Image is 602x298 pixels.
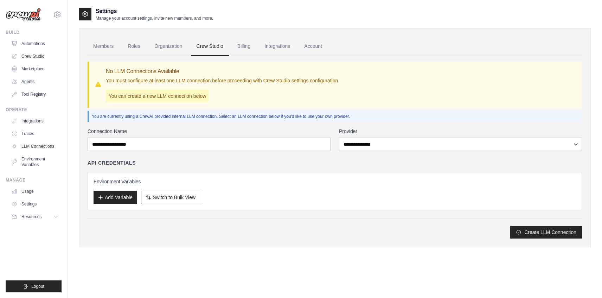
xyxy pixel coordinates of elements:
[8,128,62,139] a: Traces
[8,89,62,100] a: Tool Registry
[299,37,328,56] a: Account
[88,128,331,135] label: Connection Name
[8,198,62,210] a: Settings
[510,226,582,239] button: Create LLM Connection
[8,186,62,197] a: Usage
[191,37,229,56] a: Crew Studio
[8,153,62,170] a: Environment Variables
[6,8,41,21] img: Logo
[31,284,44,289] span: Logout
[6,280,62,292] button: Logout
[96,15,213,21] p: Manage your account settings, invite new members, and more.
[232,37,256,56] a: Billing
[106,90,209,102] p: You can create a new LLM connection below
[94,191,137,204] button: Add Variable
[88,37,119,56] a: Members
[8,141,62,152] a: LLM Connections
[88,159,136,166] h4: API Credentials
[339,128,582,135] label: Provider
[92,114,579,119] p: You are currently using a CrewAI provided internal LLM connection. Select an LLM connection below...
[259,37,296,56] a: Integrations
[106,77,339,84] p: You must configure at least one LLM connection before proceeding with Crew Studio settings config...
[8,211,62,222] button: Resources
[94,178,576,185] h3: Environment Variables
[8,38,62,49] a: Automations
[96,7,213,15] h2: Settings
[8,51,62,62] a: Crew Studio
[6,30,62,35] div: Build
[6,177,62,183] div: Manage
[106,67,339,76] h3: No LLM Connections Available
[21,214,41,220] span: Resources
[8,63,62,75] a: Marketplace
[6,107,62,113] div: Operate
[141,191,200,204] button: Switch to Bulk View
[149,37,188,56] a: Organization
[8,115,62,127] a: Integrations
[8,76,62,87] a: Agents
[153,194,196,201] span: Switch to Bulk View
[122,37,146,56] a: Roles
